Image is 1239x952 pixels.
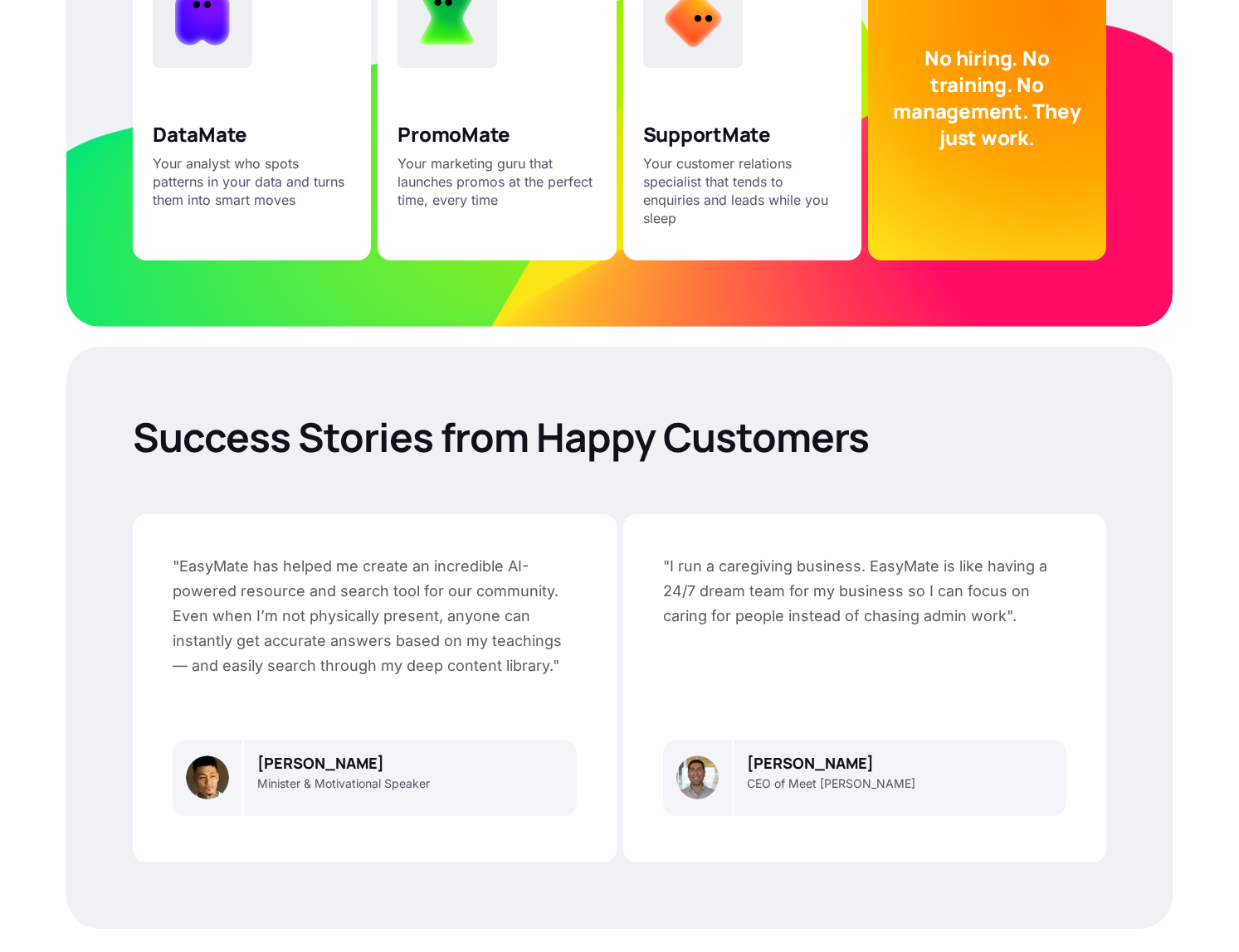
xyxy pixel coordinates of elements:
[173,554,577,678] p: "EasyMate has helped me create an incredible AI-powered resource and search tool for our communit...
[133,413,1106,461] p: Success Stories from Happy Customers
[257,776,430,791] p: Minister & Motivational Speaker
[643,154,841,227] p: Your customer relations specialist that tends to enquiries and leads while you sleep
[663,554,1067,629] p: "I run a caregiving business. EasyMate is like having a 24/7 dream team for my business so I can ...
[153,121,247,148] p: DataMate
[747,753,874,773] p: [PERSON_NAME]
[398,121,510,148] p: PromoMate
[643,121,771,148] p: SupportMate
[153,154,351,209] p: Your analyst who spots patterns in your data and turns them into smart moves
[747,776,915,791] p: CEO of Meet [PERSON_NAME]
[888,45,1086,151] p: No hiring. No training. No management. They just work.
[398,154,596,209] p: Your marketing guru that launches promos at the perfect time, every time
[257,753,384,773] p: [PERSON_NAME]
